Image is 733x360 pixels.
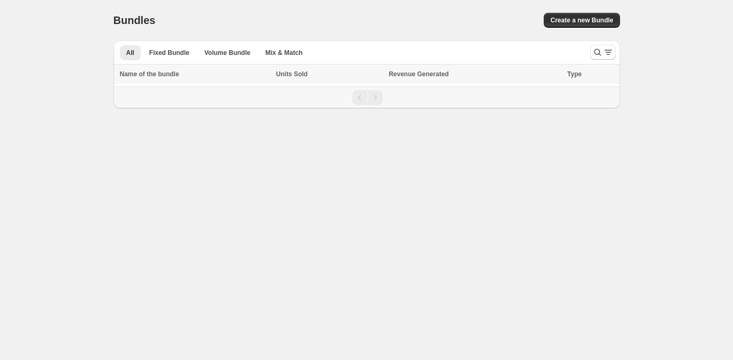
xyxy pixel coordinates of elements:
span: Create a new Bundle [550,16,613,25]
button: Search and filter results [590,45,616,60]
span: Revenue Generated [389,69,449,79]
nav: Pagination [114,86,620,108]
div: Type [567,69,613,79]
span: All [126,49,134,57]
button: Revenue Generated [389,69,460,79]
span: Mix & Match [265,49,303,57]
span: Units Sold [276,69,308,79]
span: Volume Bundle [204,49,250,57]
div: Name of the bundle [120,69,270,79]
span: Fixed Bundle [149,49,189,57]
button: Create a new Bundle [544,13,619,28]
button: Units Sold [276,69,318,79]
h1: Bundles [114,14,156,27]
